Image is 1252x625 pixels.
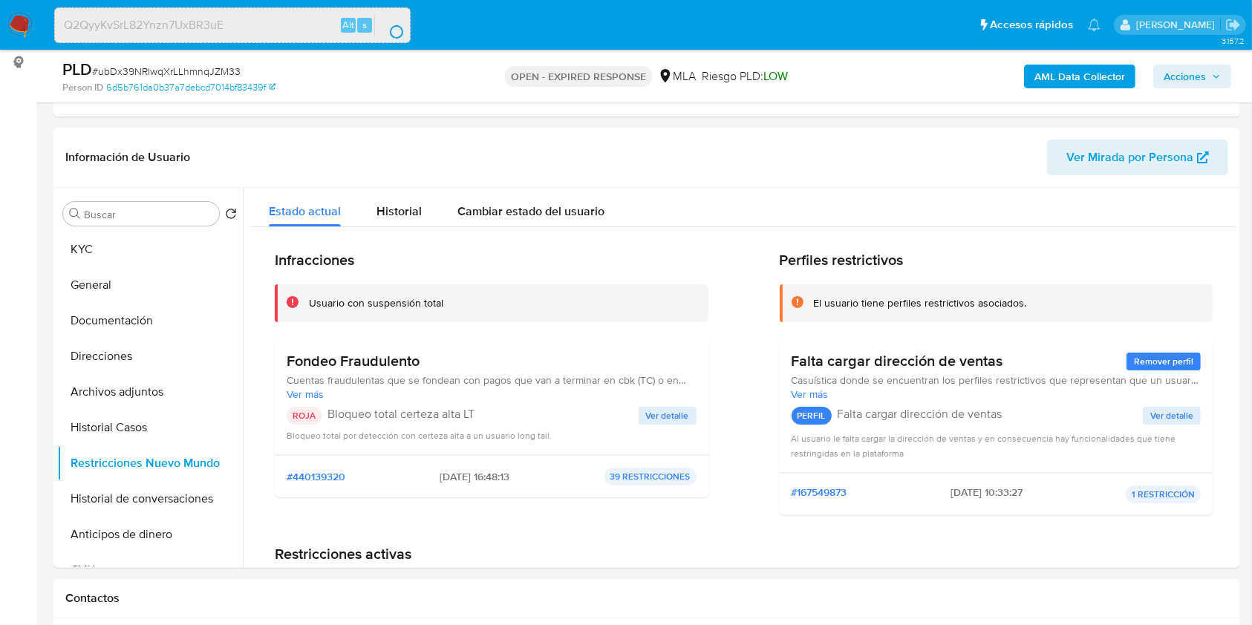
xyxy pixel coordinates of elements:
span: Acciones [1164,65,1206,88]
p: juanbautista.fernandez@mercadolibre.com [1136,18,1220,32]
button: Ver Mirada por Persona [1047,140,1228,175]
button: Historial Casos [57,410,243,445]
button: AML Data Collector [1024,65,1135,88]
button: Archivos adjuntos [57,374,243,410]
span: Alt [342,18,354,32]
b: AML Data Collector [1034,65,1125,88]
button: Restricciones Nuevo Mundo [57,445,243,481]
span: s [362,18,367,32]
span: 3.157.2 [1222,35,1245,47]
button: CVU [57,552,243,588]
button: Volver al orden por defecto [225,208,237,224]
button: Documentación [57,303,243,338]
b: Person ID [62,81,103,94]
span: Ver Mirada por Persona [1066,140,1193,175]
input: Buscar [84,208,213,221]
b: PLD [62,57,92,81]
span: # ubDx39NRlwqXrLLhmnqJZM33 [92,64,241,79]
p: OPEN - EXPIRED RESPONSE [505,66,652,87]
h1: Información de Usuario [65,150,190,165]
button: General [57,267,243,303]
a: 6d5b761da0b37a7debcd7014bf83439f [106,81,275,94]
h1: Contactos [65,591,1228,606]
button: search-icon [374,15,405,36]
a: Notificaciones [1088,19,1101,31]
button: KYC [57,232,243,267]
div: MLA [658,68,696,85]
span: Riesgo PLD: [702,68,788,85]
span: Accesos rápidos [990,17,1073,33]
a: Salir [1225,17,1241,33]
input: Buscar usuario o caso... [55,16,410,35]
button: Direcciones [57,338,243,374]
button: Buscar [69,208,81,220]
button: Anticipos de dinero [57,517,243,552]
button: Historial de conversaciones [57,481,243,517]
span: LOW [763,68,788,85]
button: Acciones [1153,65,1231,88]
